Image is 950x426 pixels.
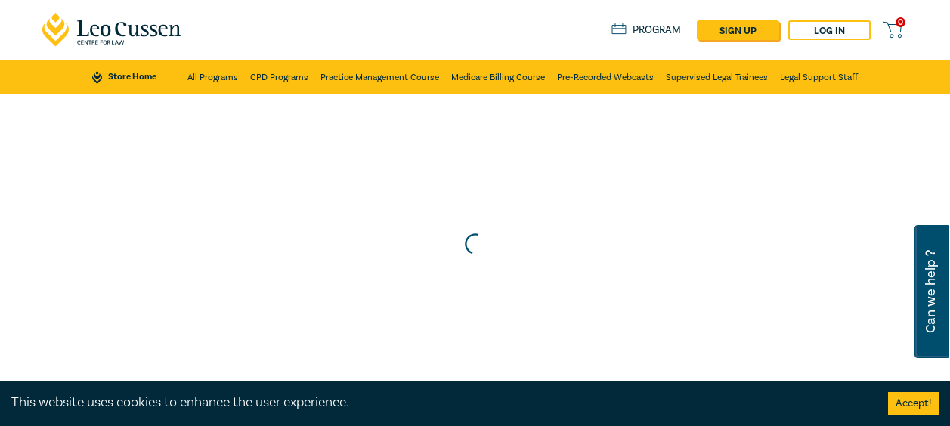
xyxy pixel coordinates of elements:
[896,17,905,27] span: 0
[666,60,768,94] a: Supervised Legal Trainees
[888,392,939,415] button: Accept cookies
[924,234,938,349] span: Can we help ?
[92,70,172,84] a: Store Home
[557,60,654,94] a: Pre-Recorded Webcasts
[320,60,439,94] a: Practice Management Course
[611,23,682,37] a: Program
[187,60,238,94] a: All Programs
[11,393,865,412] div: This website uses cookies to enhance the user experience.
[697,20,779,40] a: sign up
[780,60,858,94] a: Legal Support Staff
[250,60,308,94] a: CPD Programs
[788,20,871,40] a: Log in
[451,60,545,94] a: Medicare Billing Course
